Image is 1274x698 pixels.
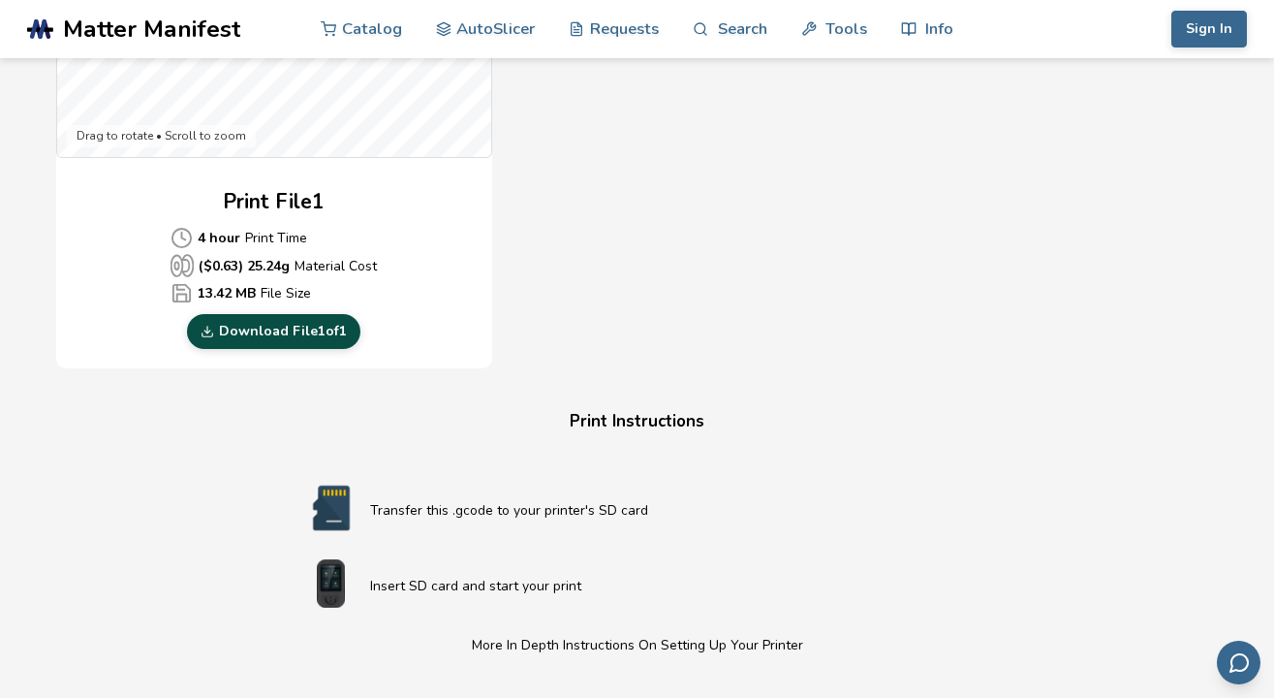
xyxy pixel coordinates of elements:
p: Insert SD card and start your print [370,576,982,596]
span: Matter Manifest [63,16,240,43]
b: ($ 0.63 ) 25.24 g [199,256,290,276]
b: 13.42 MB [198,283,256,303]
div: Drag to rotate • Scroll to zoom [67,125,256,148]
button: Sign In [1171,11,1247,48]
img: Start print [293,559,370,608]
p: Transfer this .gcode to your printer's SD card [370,500,982,521]
span: Average Cost [171,254,194,277]
img: SD card [293,484,370,532]
h2: Print File 1 [223,187,325,217]
p: Material Cost [171,254,377,277]
span: Average Cost [171,227,193,249]
p: Print Time [171,227,377,249]
span: Average Cost [171,282,193,304]
a: Download File1of1 [187,314,360,349]
h4: Print Instructions [269,407,1006,437]
p: File Size [171,282,377,304]
p: More In Depth Instructions On Setting Up Your Printer [293,635,982,655]
button: Send feedback via email [1217,641,1260,684]
b: 4 hour [198,228,240,248]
